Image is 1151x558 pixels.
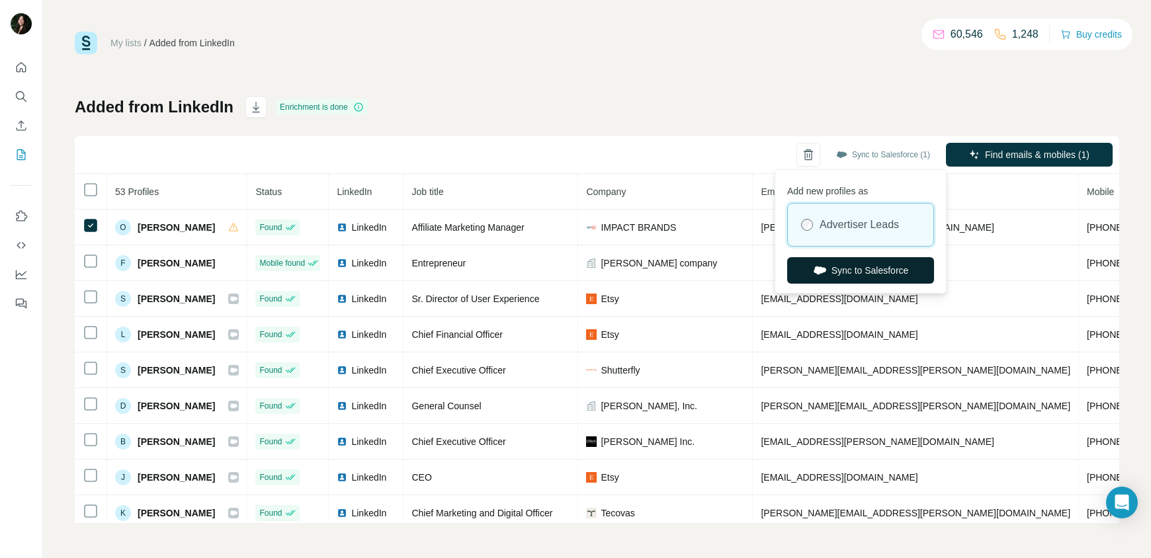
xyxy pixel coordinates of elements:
button: Dashboard [11,262,32,286]
div: B [115,434,131,450]
img: company-logo [586,294,597,304]
span: Status [255,186,282,197]
button: Enrich CSV [11,114,32,138]
div: F [115,255,131,271]
span: Sr. Director of User Experience [411,294,539,304]
span: [PERSON_NAME][EMAIL_ADDRESS][DOMAIN_NAME] [761,222,994,233]
button: Use Surfe API [11,233,32,257]
div: S [115,291,131,307]
img: company-logo [586,329,597,340]
span: [PERSON_NAME] company [601,257,717,270]
span: Etsy [601,328,618,341]
img: company-logo [586,436,597,447]
span: LinkedIn [337,186,372,197]
span: [PERSON_NAME] [138,399,215,413]
span: Entrepreneur [411,258,466,268]
span: [PERSON_NAME] [138,435,215,448]
span: Found [259,329,282,340]
span: [PERSON_NAME] [138,506,215,520]
img: company-logo [586,472,597,483]
span: LinkedIn [351,435,386,448]
span: Found [259,471,282,483]
span: Found [259,436,282,448]
span: Found [259,364,282,376]
span: LinkedIn [351,221,386,234]
button: Feedback [11,292,32,315]
span: [PERSON_NAME] [138,292,215,305]
span: [EMAIL_ADDRESS][DOMAIN_NAME] [761,294,917,304]
span: Mobile found [259,257,305,269]
span: Email [761,186,784,197]
span: Affiliate Marketing Manager [411,222,524,233]
span: Found [259,221,282,233]
span: [PERSON_NAME] Inc. [601,435,695,448]
span: IMPACT BRANDS [601,221,676,234]
span: [PERSON_NAME] [138,257,215,270]
span: Chief Executive Officer [411,365,505,376]
label: Advertiser Leads [820,217,899,233]
p: 60,546 [951,26,983,42]
span: Etsy [601,471,618,484]
span: [EMAIL_ADDRESS][DOMAIN_NAME] [761,329,917,340]
span: 53 Profiles [115,186,159,197]
span: Found [259,293,282,305]
div: Added from LinkedIn [149,36,235,50]
span: LinkedIn [351,257,386,270]
span: CEO [411,472,431,483]
span: LinkedIn [351,399,386,413]
img: Avatar [11,13,32,34]
span: LinkedIn [351,471,386,484]
button: Sync to Salesforce (1) [827,145,939,165]
button: Use Surfe on LinkedIn [11,204,32,228]
span: Chief Financial Officer [411,329,502,340]
span: [PERSON_NAME][EMAIL_ADDRESS][PERSON_NAME][DOMAIN_NAME] [761,401,1070,411]
p: Add new profiles as [787,179,934,198]
span: [PERSON_NAME], Inc. [601,399,697,413]
img: LinkedIn logo [337,329,347,340]
img: LinkedIn logo [337,401,347,411]
span: Found [259,400,282,412]
button: Buy credits [1060,25,1122,44]
img: LinkedIn logo [337,508,347,518]
span: [EMAIL_ADDRESS][DOMAIN_NAME] [761,472,917,483]
span: LinkedIn [351,328,386,341]
span: [PERSON_NAME][EMAIL_ADDRESS][PERSON_NAME][DOMAIN_NAME] [761,508,1070,518]
span: Shutterfly [601,364,640,377]
p: 1,248 [1012,26,1039,42]
span: [PERSON_NAME] [138,471,215,484]
span: LinkedIn [351,506,386,520]
span: Found [259,507,282,519]
span: Chief Marketing and Digital Officer [411,508,552,518]
span: [PERSON_NAME] [138,328,215,341]
div: J [115,469,131,485]
span: Tecovas [601,506,634,520]
button: Quick start [11,56,32,79]
div: K [115,505,131,521]
span: Company [586,186,626,197]
img: Surfe Logo [75,32,97,54]
button: Search [11,85,32,108]
span: [PERSON_NAME] [138,221,215,234]
img: LinkedIn logo [337,294,347,304]
img: company-logo [586,369,597,372]
span: Mobile [1087,186,1114,197]
span: Job title [411,186,443,197]
img: LinkedIn logo [337,365,347,376]
img: LinkedIn logo [337,472,347,483]
img: LinkedIn logo [337,258,347,268]
a: My lists [110,38,142,48]
span: [PERSON_NAME][EMAIL_ADDRESS][PERSON_NAME][DOMAIN_NAME] [761,365,1070,376]
span: Etsy [601,292,618,305]
div: S [115,362,131,378]
span: [EMAIL_ADDRESS][PERSON_NAME][DOMAIN_NAME] [761,436,994,447]
span: General Counsel [411,401,481,411]
span: LinkedIn [351,292,386,305]
img: LinkedIn logo [337,222,347,233]
li: / [144,36,147,50]
button: Sync to Salesforce [787,257,934,284]
span: LinkedIn [351,364,386,377]
div: O [115,219,131,235]
button: Find emails & mobiles (1) [946,143,1113,167]
div: L [115,327,131,342]
div: Open Intercom Messenger [1106,487,1138,518]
